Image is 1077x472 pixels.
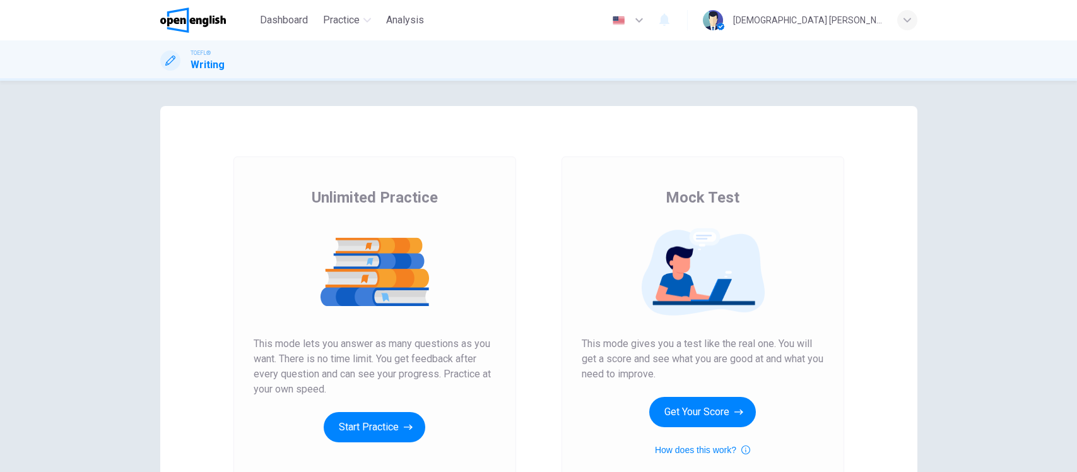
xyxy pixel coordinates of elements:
[733,13,882,28] div: [DEMOGRAPHIC_DATA] [PERSON_NAME]
[649,397,756,427] button: Get Your Score
[381,9,429,32] button: Analysis
[582,336,824,382] span: This mode gives you a test like the real one. You will get a score and see what you are good at a...
[666,187,739,208] span: Mock Test
[255,9,313,32] button: Dashboard
[160,8,256,33] a: OpenEnglish logo
[324,412,425,442] button: Start Practice
[386,13,424,28] span: Analysis
[254,336,496,397] span: This mode lets you answer as many questions as you want. There is no time limit. You get feedback...
[260,13,308,28] span: Dashboard
[655,442,750,457] button: How does this work?
[191,49,211,57] span: TOEFL®
[703,10,723,30] img: Profile picture
[312,187,438,208] span: Unlimited Practice
[191,57,225,73] h1: Writing
[323,13,360,28] span: Practice
[160,8,227,33] img: OpenEnglish logo
[318,9,376,32] button: Practice
[611,16,627,25] img: en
